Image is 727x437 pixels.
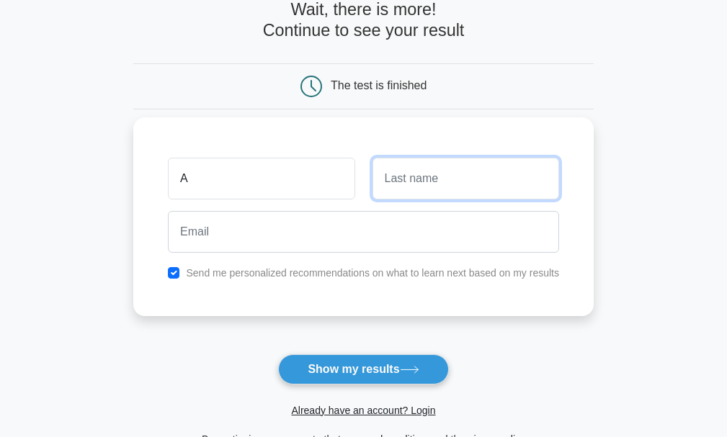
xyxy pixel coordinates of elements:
[373,158,559,199] input: Last name
[278,354,448,384] button: Show my results
[168,211,559,253] input: Email
[291,405,435,416] a: Already have an account? Login
[186,267,559,279] label: Send me personalized recommendations on what to learn next based on my results
[168,158,354,199] input: First name
[331,79,427,91] div: The test is finished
